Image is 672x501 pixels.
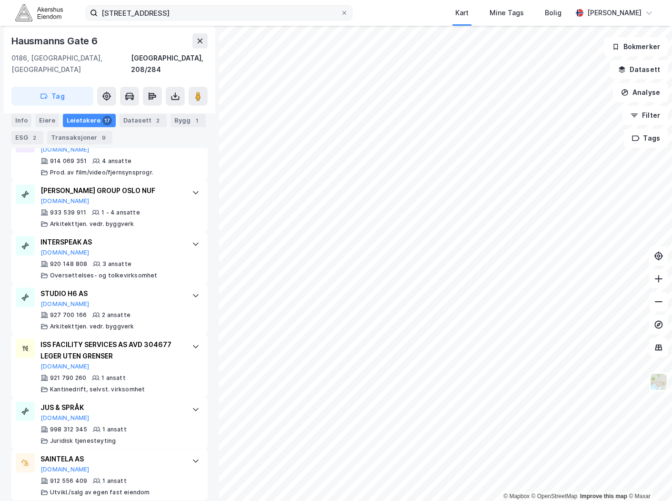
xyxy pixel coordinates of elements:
[102,157,131,165] div: 4 ansatte
[587,7,642,19] div: [PERSON_NAME]
[622,106,668,125] button: Filter
[11,52,131,75] div: 0186, [GEOGRAPHIC_DATA], [GEOGRAPHIC_DATA]
[490,7,524,19] div: Mine Tags
[101,209,140,216] div: 1 - 4 ansatte
[624,129,668,148] button: Tags
[50,157,87,165] div: 914 069 351
[50,426,87,433] div: 998 312 345
[101,374,126,382] div: 1 ansatt
[35,113,59,127] div: Eiere
[50,489,150,496] div: Utvikl./salg av egen fast eiendom
[40,197,90,205] button: [DOMAIN_NAME]
[192,115,202,125] div: 1
[50,477,87,485] div: 912 556 409
[650,373,668,391] img: Z
[11,33,100,49] div: Hausmanns Gate 6
[624,455,672,501] div: Kontrollprogram for chat
[624,455,672,501] iframe: Chat Widget
[102,426,127,433] div: 1 ansatt
[99,133,109,142] div: 9
[47,131,112,144] div: Transaksjoner
[15,4,63,21] img: akershus-eiendom-logo.9091f326c980b4bce74ccdd9f866810c.svg
[153,115,163,125] div: 2
[545,7,562,19] div: Bolig
[40,402,182,413] div: JUS & SPRÅK
[11,87,93,106] button: Tag
[40,300,90,308] button: [DOMAIN_NAME]
[40,339,182,362] div: ISS FACILITY SERVICES AS AVD 304677 LEGER UTEN GRENSER
[503,493,530,500] a: Mapbox
[50,260,87,268] div: 920 148 808
[40,249,90,256] button: [DOMAIN_NAME]
[40,466,90,473] button: [DOMAIN_NAME]
[171,113,206,127] div: Bygg
[50,169,153,176] div: Prod. av film/video/fjernsynsprogr.
[50,220,134,228] div: Arkitekttjen. vedr. byggverk
[11,131,43,144] div: ESG
[40,363,90,370] button: [DOMAIN_NAME]
[604,37,668,56] button: Bokmerker
[98,6,341,20] input: Søk på adresse, matrikkel, gårdeiere, leietakere eller personer
[50,272,158,279] div: Oversettelses- og tolkevirksomhet
[40,414,90,422] button: [DOMAIN_NAME]
[50,323,134,330] div: Arkitekttjen. vedr. byggverk
[50,209,86,216] div: 933 539 911
[50,311,87,319] div: 927 700 166
[532,493,578,500] a: OpenStreetMap
[102,477,127,485] div: 1 ansatt
[102,260,131,268] div: 3 ansatte
[40,453,182,465] div: SAINTELA AS
[40,146,90,153] button: [DOMAIN_NAME]
[455,7,469,19] div: Kart
[40,185,182,196] div: [PERSON_NAME] GROUP OSLO NUF
[50,374,86,382] div: 921 790 260
[610,60,668,79] button: Datasett
[50,386,145,393] div: Kantinedrift, selvst. virksomhet
[131,52,208,75] div: [GEOGRAPHIC_DATA], 208/284
[11,113,31,127] div: Info
[102,311,130,319] div: 2 ansatte
[40,288,182,299] div: STUDIO H6 AS
[102,115,112,125] div: 17
[63,113,116,127] div: Leietakere
[40,236,182,248] div: INTERSPEAK AS
[613,83,668,102] button: Analyse
[30,133,40,142] div: 2
[120,113,167,127] div: Datasett
[580,493,627,500] a: Improve this map
[50,437,116,445] div: Juridisk tjenesteyting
